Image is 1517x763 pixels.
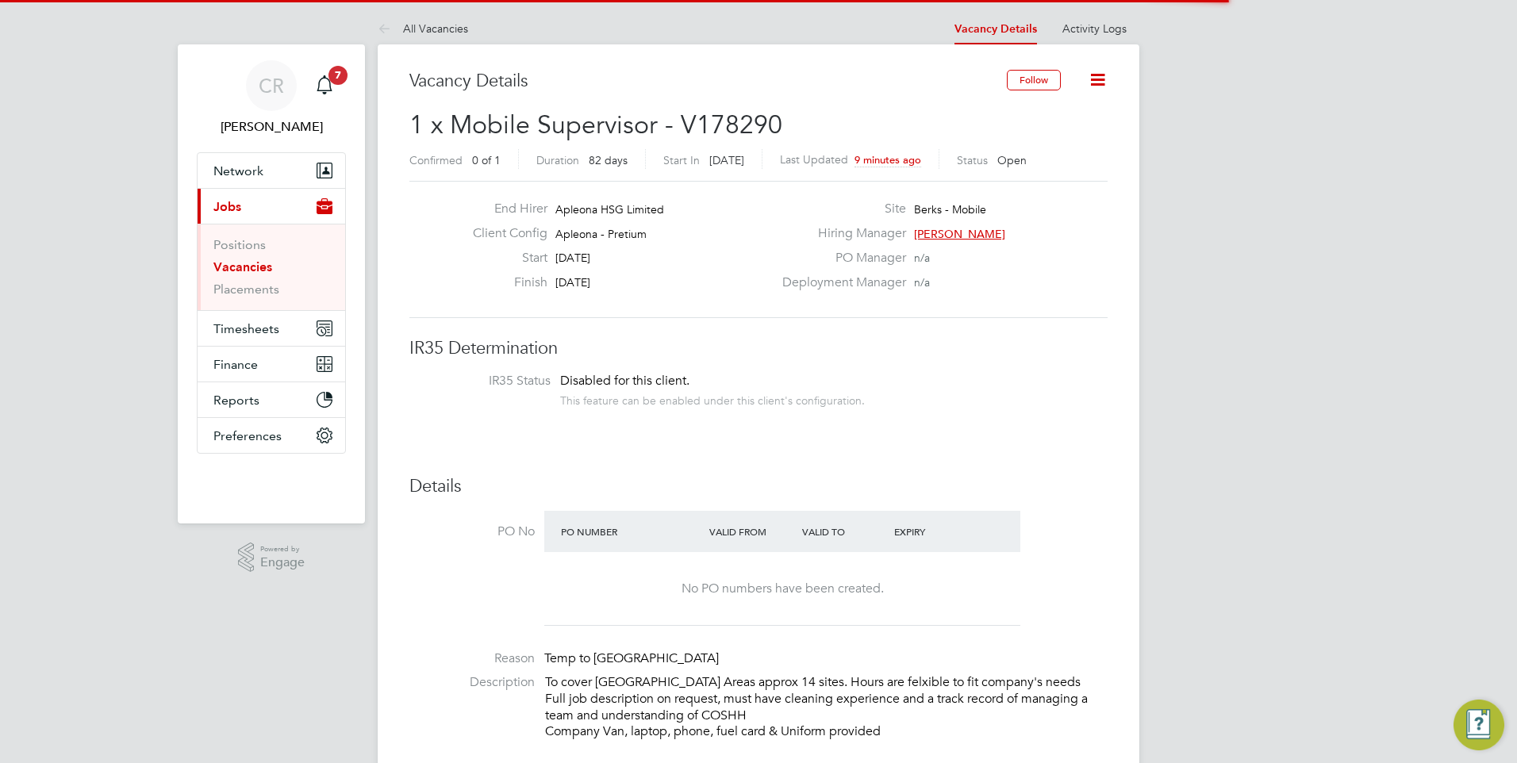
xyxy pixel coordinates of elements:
[589,153,628,167] span: 82 days
[197,470,346,495] a: Go to home page
[409,109,782,140] span: 1 x Mobile Supervisor - V178290
[378,21,468,36] a: All Vacancies
[545,674,1108,740] p: To cover [GEOGRAPHIC_DATA] Areas approx 14 sites. Hours are felxible to fit company's needs Full ...
[260,556,305,569] span: Engage
[557,517,705,546] div: PO Number
[238,543,305,573] a: Powered byEngage
[260,543,305,556] span: Powered by
[198,153,345,188] button: Network
[409,337,1108,360] h3: IR35 Determination
[890,517,983,546] div: Expiry
[213,428,282,443] span: Preferences
[773,225,906,242] label: Hiring Manager
[213,199,241,214] span: Jobs
[663,153,700,167] label: Start In
[409,153,463,167] label: Confirmed
[213,163,263,178] span: Network
[409,650,535,667] label: Reason
[198,470,346,495] img: fastbook-logo-retina.png
[560,581,1004,597] div: No PO numbers have been created.
[213,393,259,408] span: Reports
[780,152,848,167] label: Last Updated
[198,311,345,346] button: Timesheets
[914,202,986,217] span: Berks - Mobile
[1007,70,1061,90] button: Follow
[198,382,345,417] button: Reports
[460,201,547,217] label: End Hirer
[472,153,501,167] span: 0 of 1
[409,70,1007,93] h3: Vacancy Details
[309,60,340,111] a: 7
[259,75,284,96] span: CR
[855,153,921,167] span: 9 minutes ago
[555,227,647,241] span: Apleona - Pretium
[773,250,906,266] label: PO Manager
[460,250,547,266] label: Start
[178,44,365,523] nav: Main navigation
[213,282,279,297] a: Placements
[328,66,348,85] span: 7
[197,60,346,136] a: CR[PERSON_NAME]
[1454,700,1504,750] button: Engage Resource Center
[198,418,345,453] button: Preferences
[555,251,590,265] span: [DATE]
[954,22,1037,36] a: Vacancy Details
[213,357,258,372] span: Finance
[213,321,279,336] span: Timesheets
[914,251,930,265] span: n/a
[798,517,891,546] div: Valid To
[460,225,547,242] label: Client Config
[555,202,664,217] span: Apleona HSG Limited
[213,259,272,274] a: Vacancies
[544,650,719,666] span: Temp to [GEOGRAPHIC_DATA]
[555,275,590,289] span: [DATE]
[705,517,798,546] div: Valid From
[914,227,1005,241] span: [PERSON_NAME]
[560,373,689,389] span: Disabled for this client.
[198,347,345,381] button: Finance
[536,153,579,167] label: Duration
[460,274,547,291] label: Finish
[409,674,535,691] label: Description
[709,153,744,167] span: [DATE]
[197,117,346,136] span: Catherine Rowland
[997,153,1027,167] span: Open
[198,224,345,310] div: Jobs
[409,523,535,540] label: PO No
[773,201,906,217] label: Site
[409,475,1108,498] h3: Details
[914,275,930,289] span: n/a
[425,373,551,389] label: IR35 Status
[1062,21,1127,36] a: Activity Logs
[773,274,906,291] label: Deployment Manager
[560,389,865,408] div: This feature can be enabled under this client's configuration.
[957,153,988,167] label: Status
[198,189,345,224] button: Jobs
[213,237,266,252] a: Positions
